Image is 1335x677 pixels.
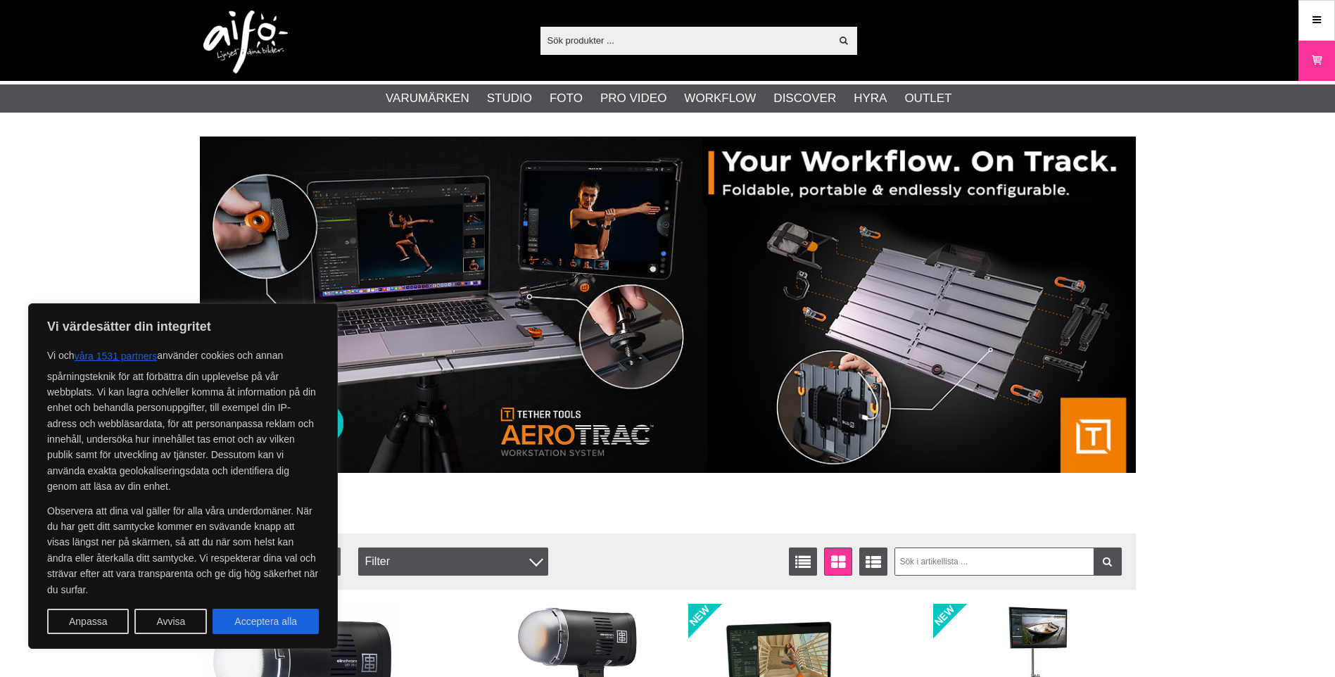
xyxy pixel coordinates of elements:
[859,548,887,576] a: Utökad listvisning
[540,30,831,51] input: Sök produkter ...
[47,318,319,335] p: Vi värdesätter din integritet
[47,503,319,597] p: Observera att dina val gäller för alla våra underdomäner. När du har gett ditt samtycke kommer en...
[1094,548,1122,576] a: Filtrera
[773,89,836,108] a: Discover
[358,548,548,576] div: Filter
[789,548,817,576] a: Listvisning
[213,609,319,634] button: Acceptera alla
[904,89,951,108] a: Outlet
[894,548,1122,576] input: Sök i artikellista ...
[28,303,338,649] div: Vi värdesätter din integritet
[134,609,207,634] button: Avvisa
[386,89,469,108] a: Varumärken
[600,89,666,108] a: Pro Video
[203,11,288,74] img: logo.png
[550,89,583,108] a: Foto
[75,343,158,369] button: våra 1531 partners
[684,89,756,108] a: Workflow
[854,89,887,108] a: Hyra
[47,343,319,495] p: Vi och använder cookies och annan spårningsteknik för att förbättra din upplevelse på vår webbpla...
[200,137,1136,473] img: Annons:007 banner-header-aerotrac-1390x500.jpg
[47,609,129,634] button: Anpassa
[487,89,532,108] a: Studio
[824,548,852,576] a: Fönstervisning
